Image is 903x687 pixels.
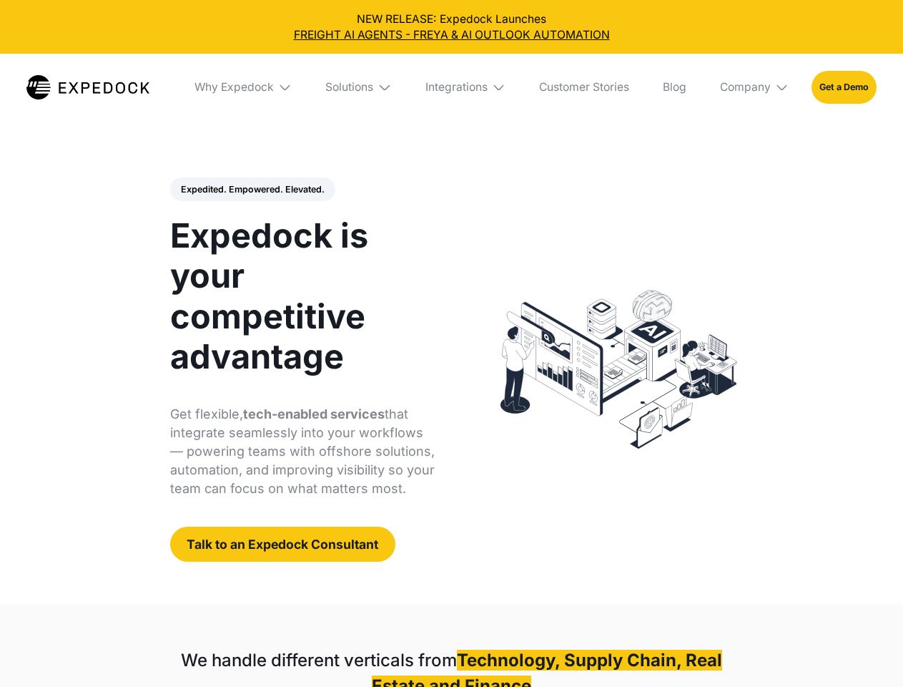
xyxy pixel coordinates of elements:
a: Talk to an Expedock Consultant [170,527,395,562]
div: Solutions [325,80,373,94]
div: Company [709,54,800,121]
a: FREIGHT AI AGENTS - FREYA & AI OUTLOOK AUTOMATION [11,27,892,43]
div: Solutions [315,54,403,121]
a: Customer Stories [528,54,640,121]
strong: tech-enabled services [243,406,385,422]
div: NEW RELEASE: Expedock Launches [11,11,892,43]
strong: We handle different verticals from [181,650,457,671]
p: Get flexible, that integrate seamlessly into your workflows — powering teams with offshore soluti... [170,405,435,498]
div: Why Expedock [194,80,274,94]
a: Blog [651,54,697,121]
div: Integrations [425,80,488,94]
a: Get a Demo [811,71,877,103]
h1: Expedock is your competitive advantage [170,215,435,376]
div: Why Expedock [183,54,303,121]
div: Company [720,80,771,94]
div: Integrations [414,54,517,121]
